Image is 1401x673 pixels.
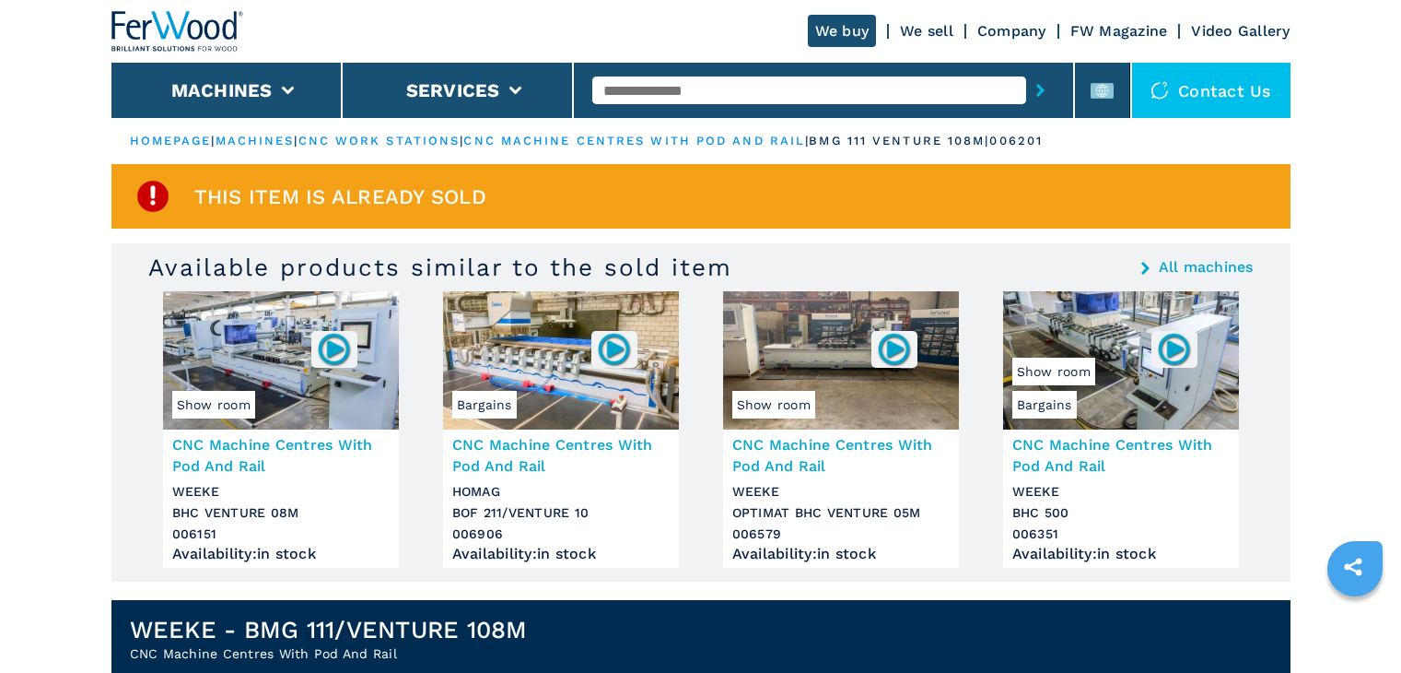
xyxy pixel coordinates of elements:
[211,134,215,148] span: |
[732,481,950,545] h3: WEEKE OPTIMAT BHC VENTURE 05M 006579
[172,434,390,477] h3: CNC Machine Centres With Pod And Rail
[1150,81,1169,100] img: Contact us
[298,134,461,148] a: cnc work stations
[1003,291,1239,430] img: CNC Machine Centres With Pod And Rail WEEKE BHC 500
[452,434,670,477] h3: CNC Machine Centres With Pod And Rail
[452,549,670,559] div: Availability : in stock
[596,331,632,367] img: 006906
[732,549,950,559] div: Availability : in stock
[406,79,500,101] button: Services
[723,291,959,568] a: CNC Machine Centres With Pod And Rail WEEKE OPTIMAT BHC VENTURE 05MShow room006579CNC Machine Cen...
[316,331,352,367] img: 006151
[443,291,679,568] a: CNC Machine Centres With Pod And Rail HOMAG BOF 211/VENTURE 10Bargains006906CNC Machine Centres W...
[723,291,959,430] img: CNC Machine Centres With Pod And Rail WEEKE OPTIMAT BHC VENTURE 05M
[163,291,399,568] a: CNC Machine Centres With Pod And Rail WEEKE BHC VENTURE 08MShow room006151CNC Machine Centres Wit...
[805,134,809,148] span: |
[163,291,399,430] img: CNC Machine Centres With Pod And Rail WEEKE BHC VENTURE 08M
[172,549,390,559] div: Availability : in stock
[1012,549,1230,559] div: Availability : in stock
[732,391,815,419] span: Show room
[148,253,732,282] h3: Available products similar to the sold item
[130,615,528,644] h1: WEEKE - BMG 111/VENTURE 108M
[1012,481,1230,545] h3: WEEKE BHC 500 006351
[989,133,1043,149] p: 006201
[809,133,989,149] p: bmg 111 venture 108m |
[1070,22,1168,40] a: FW Magazine
[1003,291,1239,568] a: CNC Machine Centres With Pod And Rail WEEKE BHC 500BargainsShow room006351CNC Machine Centres Wit...
[171,79,273,101] button: Machines
[111,11,244,52] img: Ferwood
[1026,69,1055,112] button: submit-button
[463,134,805,148] a: cnc machine centres with pod and rail
[294,134,298,148] span: |
[130,134,212,148] a: HOMEPAGE
[876,331,912,367] img: 006579
[172,481,390,545] h3: WEEKE BHC VENTURE 08M 006151
[732,434,950,477] h3: CNC Machine Centres With Pod And Rail
[460,134,463,148] span: |
[1156,331,1192,367] img: 006351
[172,391,255,419] span: Show room
[1012,358,1095,385] span: Show room
[216,134,295,148] a: machines
[130,644,528,663] h2: CNC Machine Centres With Pod And Rail
[452,481,670,545] h3: HOMAG BOF 211/VENTURE 10 006906
[900,22,953,40] a: We sell
[1012,391,1077,419] span: Bargains
[194,186,486,207] span: This item is already sold
[977,22,1046,40] a: Company
[1323,590,1387,659] iframe: Chat
[134,178,171,215] img: SoldProduct
[452,391,517,419] span: Bargains
[1012,434,1230,477] h3: CNC Machine Centres With Pod And Rail
[1191,22,1290,40] a: Video Gallery
[1132,63,1290,118] div: Contact us
[808,15,877,47] a: We buy
[1330,544,1376,590] a: sharethis
[443,291,679,430] img: CNC Machine Centres With Pod And Rail HOMAG BOF 211/VENTURE 10
[1159,260,1254,275] a: All machines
